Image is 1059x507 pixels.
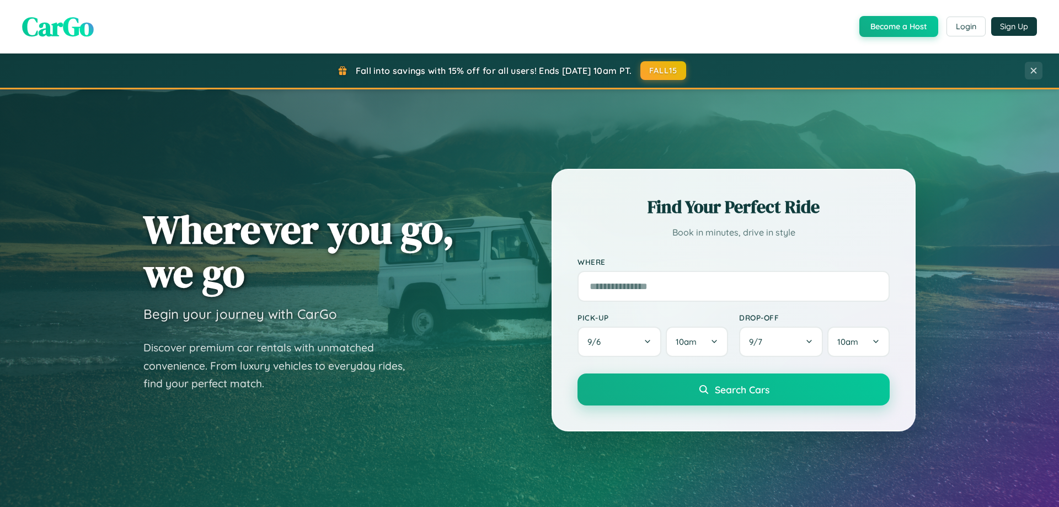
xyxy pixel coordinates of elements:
[676,337,697,347] span: 10am
[577,373,890,405] button: Search Cars
[577,225,890,241] p: Book in minutes, drive in style
[837,337,858,347] span: 10am
[827,327,890,357] button: 10am
[739,327,823,357] button: 9/7
[749,337,768,347] span: 9 / 7
[22,8,94,45] span: CarGo
[577,195,890,219] h2: Find Your Perfect Ride
[577,257,890,266] label: Where
[143,306,337,322] h3: Begin your journey with CarGo
[577,327,661,357] button: 9/6
[666,327,728,357] button: 10am
[640,61,687,80] button: FALL15
[577,313,728,322] label: Pick-up
[946,17,986,36] button: Login
[715,383,769,396] span: Search Cars
[991,17,1037,36] button: Sign Up
[859,16,938,37] button: Become a Host
[143,207,454,295] h1: Wherever you go, we go
[587,337,606,347] span: 9 / 6
[356,65,632,76] span: Fall into savings with 15% off for all users! Ends [DATE] 10am PT.
[739,313,890,322] label: Drop-off
[143,339,419,393] p: Discover premium car rentals with unmatched convenience. From luxury vehicles to everyday rides, ...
